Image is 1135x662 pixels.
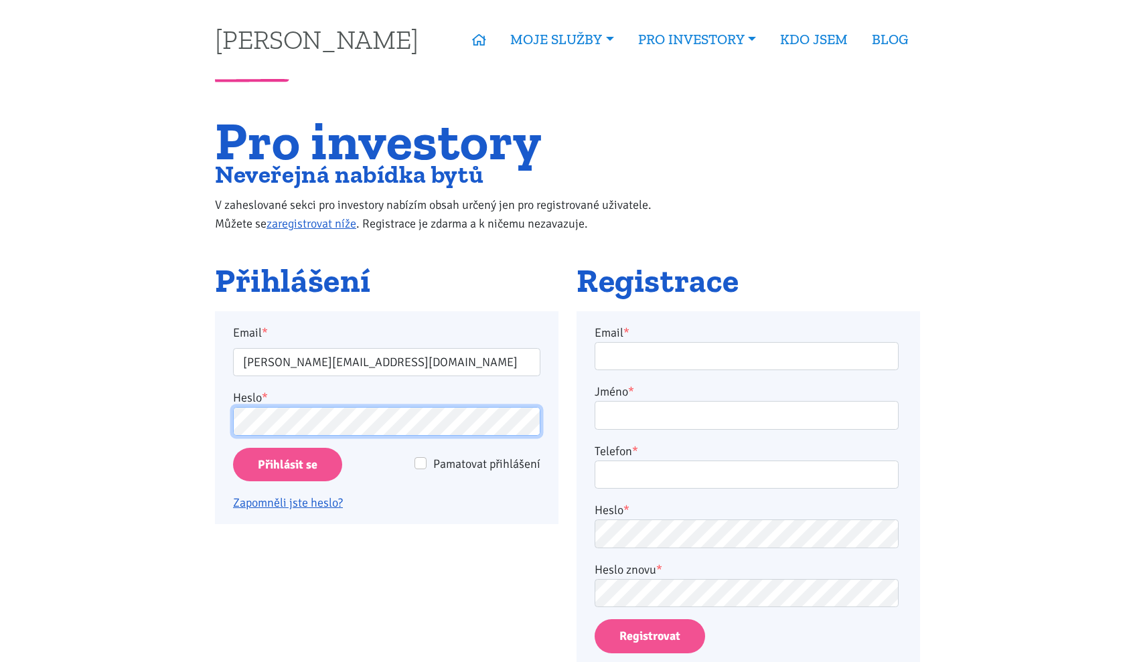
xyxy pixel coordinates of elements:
a: BLOG [860,24,920,55]
a: [PERSON_NAME] [215,26,419,52]
label: Heslo [595,501,629,519]
label: Jméno [595,382,634,401]
span: Pamatovat přihlášení [433,457,540,471]
a: zaregistrovat níže [267,216,356,231]
input: Přihlásit se [233,448,342,482]
h2: Přihlášení [215,263,558,299]
h2: Neveřejná nabídka bytů [215,163,679,185]
abbr: required [623,503,629,517]
a: Zapomněli jste heslo? [233,495,343,510]
abbr: required [632,444,638,459]
label: Heslo znovu [595,560,662,579]
a: MOJE SLUŽBY [498,24,625,55]
label: Email [595,323,629,342]
abbr: required [628,384,634,399]
h1: Pro investory [215,118,679,163]
label: Heslo [233,388,268,407]
label: Telefon [595,442,638,461]
a: PRO INVESTORY [626,24,768,55]
p: V zaheslované sekci pro investory nabízím obsah určený jen pro registrované uživatele. Můžete se ... [215,195,679,233]
abbr: required [623,325,629,340]
abbr: required [656,562,662,577]
a: KDO JSEM [768,24,860,55]
button: Registrovat [595,619,705,653]
label: Email [224,323,550,342]
h2: Registrace [577,263,920,299]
